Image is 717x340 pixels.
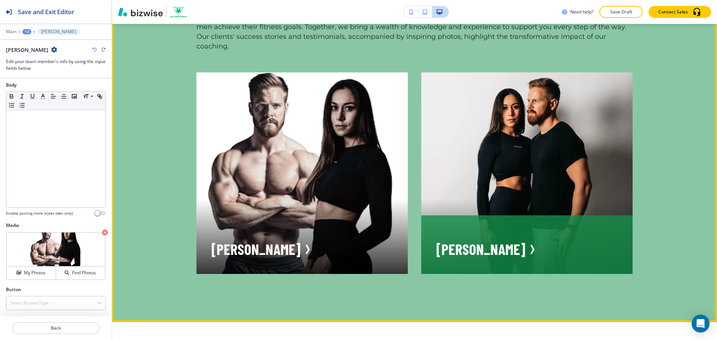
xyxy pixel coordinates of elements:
[421,72,633,274] img: <p>Sean Rybolt</p>
[658,9,688,15] p: Contact Sales
[6,29,16,34] button: Main
[37,29,80,35] button: [PERSON_NAME]
[6,82,16,88] h2: Body
[24,269,46,276] h4: My Photos
[41,29,76,34] p: [PERSON_NAME]
[118,7,163,16] img: Bizwise Logo
[570,9,593,15] h3: Need help?
[692,315,710,333] div: Open Intercom Messenger
[12,322,100,334] button: Back
[10,300,49,306] h4: Select Button Type
[436,239,525,259] p: [PERSON_NAME]
[609,9,633,15] p: Save Draft
[6,210,73,216] h4: Enable pasting more styles (dev only)
[211,239,301,259] p: [PERSON_NAME]
[72,269,96,276] h4: Find Photos
[196,72,408,274] img: <p>Sophie Rybolt</p>
[599,6,643,18] button: Save Draft
[6,46,48,54] h2: [PERSON_NAME]
[13,325,99,331] p: Back
[56,266,105,280] button: Find Photos
[18,7,74,16] h2: Save and Exit Editor
[170,6,188,18] img: Your Logo
[6,232,106,280] div: My PhotosFind Photos
[22,29,31,34] button: +3
[6,286,21,293] h2: Button
[7,266,56,280] button: My Photos
[649,6,711,18] button: Contact Sales
[6,58,106,72] h3: Edit your team member's info by using the input fields below
[6,222,106,229] h2: Media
